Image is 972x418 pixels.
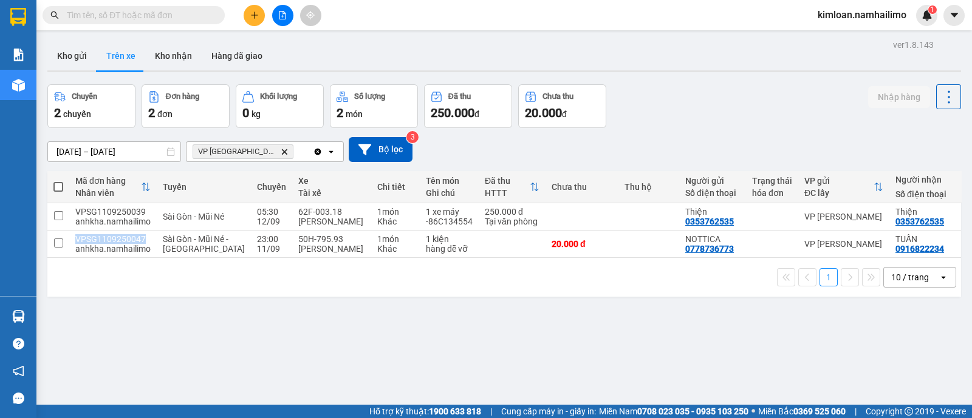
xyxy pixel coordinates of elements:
img: warehouse-icon [12,310,25,323]
div: Đã thu [485,176,530,186]
div: Chưa thu [552,182,612,192]
div: 23:00 [257,234,286,244]
span: chuyến [63,109,91,119]
div: 20.000 đ [552,239,612,249]
span: copyright [905,407,913,416]
div: anhkha.namhailimo [75,244,151,254]
span: Miền Nam [599,405,748,418]
div: Tuyến [163,182,245,192]
span: đ [562,109,567,119]
div: 0353762535 [895,217,944,226]
img: logo-vxr [10,8,26,26]
div: Đã thu [448,92,471,101]
button: 1 [820,268,838,286]
div: Tại văn phòng [485,217,539,226]
span: 1 [930,5,934,14]
span: Sài Gòn - Mũi Né [163,212,224,221]
div: Đơn hàng [166,92,199,101]
button: Chuyến2chuyến [47,84,135,128]
span: plus [250,11,259,19]
div: [PERSON_NAME] [298,217,365,226]
span: Sài Gòn - Mũi Né - [GEOGRAPHIC_DATA] [163,234,245,254]
div: 05:30 [257,207,286,217]
span: ⚪️ [751,409,755,414]
span: 2 [54,106,61,120]
div: hóa đơn [752,188,792,198]
span: search [50,11,59,19]
input: Select a date range. [48,142,180,161]
div: hàng dễ vỡ [426,244,473,254]
div: 50H-795.93 [298,234,365,244]
div: VPSG1109250047 [75,234,151,244]
div: ĐC lấy [804,188,874,198]
div: Khối lượng [260,92,297,101]
span: Miền Bắc [758,405,846,418]
span: file-add [278,11,287,19]
img: warehouse-icon [12,79,25,92]
img: icon-new-feature [922,10,933,21]
div: 62F-003.18 [298,207,365,217]
strong: 0708 023 035 - 0935 103 250 [637,406,748,416]
th: Toggle SortBy [798,171,889,203]
button: caret-down [943,5,965,26]
strong: 1900 633 818 [429,406,481,416]
div: 1 món [377,207,414,217]
span: | [490,405,492,418]
div: Chuyến [257,182,286,192]
button: Chưa thu20.000đ [518,84,606,128]
button: plus [244,5,265,26]
div: Trạng thái [752,176,792,186]
div: Số lượng [354,92,385,101]
img: solution-icon [12,49,25,61]
div: 250.000 đ [485,207,539,217]
strong: 0369 525 060 [793,406,846,416]
span: message [13,393,24,404]
span: đơn [157,109,173,119]
div: Thiện [685,207,740,217]
div: [PERSON_NAME] [298,244,365,254]
button: aim [300,5,321,26]
div: NOTTICA [685,234,740,244]
span: 2 [148,106,155,120]
div: Chuyến [72,92,97,101]
div: Khác [377,244,414,254]
button: Nhập hàng [868,86,930,108]
span: question-circle [13,338,24,349]
button: Bộ lọc [349,137,412,162]
svg: open [326,147,336,157]
div: 12/09 [257,217,286,226]
div: ver 1.8.143 [893,38,934,52]
th: Toggle SortBy [479,171,546,203]
div: Chi tiết [377,182,414,192]
svg: Delete [281,148,288,155]
span: aim [306,11,315,19]
span: đ [474,109,479,119]
div: HTTT [485,188,530,198]
span: Cung cấp máy in - giấy in: [501,405,596,418]
button: Trên xe [97,41,145,70]
div: 0916822234 [895,244,944,254]
div: Thu hộ [625,182,673,192]
span: VP chợ Mũi Né [198,147,276,157]
button: file-add [272,5,293,26]
sup: 1 [928,5,937,14]
svg: open [939,272,948,282]
span: 0 [242,106,249,120]
div: Chưa thu [542,92,573,101]
div: VP [PERSON_NAME] [804,239,883,249]
div: 1 món [377,234,414,244]
div: Người nhận [895,175,950,184]
button: Đơn hàng2đơn [142,84,230,128]
div: 0353762535 [685,217,734,226]
div: VP gửi [804,176,874,186]
span: VP chợ Mũi Né, close by backspace [193,144,293,159]
span: kg [252,109,261,119]
button: Khối lượng0kg [236,84,324,128]
span: notification [13,365,24,377]
input: Tìm tên, số ĐT hoặc mã đơn [67,8,210,22]
div: 11/09 [257,244,286,254]
span: | [855,405,857,418]
div: 1 xe máy -86C134554 [426,207,473,226]
div: Xe [298,176,365,186]
span: Hỗ trợ kỹ thuật: [369,405,481,418]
